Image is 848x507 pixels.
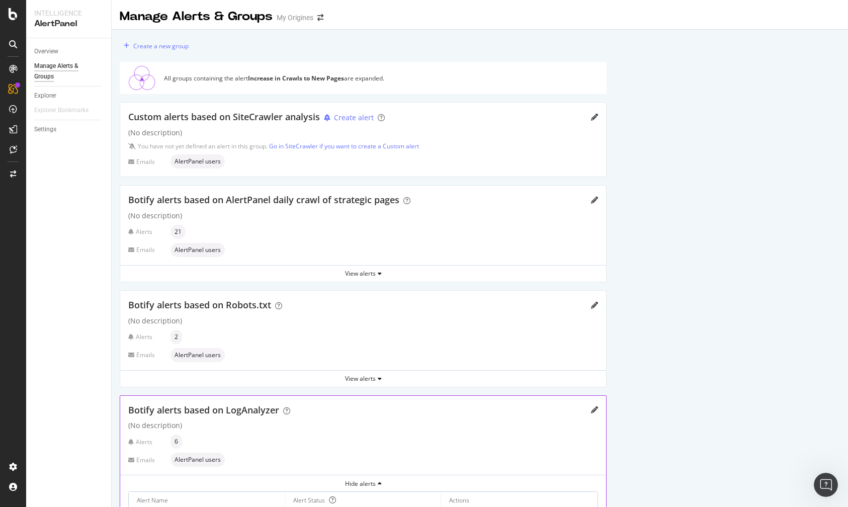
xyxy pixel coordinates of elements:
a: Manage Alerts & Groups [34,61,104,82]
button: Create a new group [120,38,189,54]
div: Emails [128,456,166,464]
div: neutral label [171,453,225,467]
div: neutral label [171,348,225,362]
button: View alerts [120,371,606,387]
span: AlertPanel users [175,158,221,164]
span: AlertPanel users [175,247,221,253]
span: 6 [175,439,178,445]
div: (No description) [128,420,598,431]
div: Manage Alerts & Groups [120,8,273,25]
div: You have not yet defined an alert in this group. [138,142,419,150]
div: arrow-right-arrow-left [317,14,323,21]
span: Botify alerts based on LogAnalyzer [128,404,279,416]
div: AlertPanel [34,18,103,30]
div: Overview [34,46,58,57]
div: neutral label [171,330,182,344]
iframe: Intercom live chat [814,473,838,497]
div: neutral label [171,435,182,449]
div: neutral label [171,154,225,168]
span: Custom alerts based on SiteCrawler analysis [128,111,320,123]
div: My Origines [277,13,313,23]
div: (No description) [128,128,598,138]
div: All groups containing the alert are expanded. [164,74,603,82]
span: Botify alerts based on AlertPanel daily crawl of strategic pages [128,194,399,206]
div: Alerts [128,227,166,236]
div: Alerts [128,438,166,446]
div: pencil [591,406,598,413]
div: Emails [128,245,166,254]
div: Create a new group [133,42,189,50]
div: Emails [128,157,166,166]
div: pencil [591,197,598,204]
span: AlertPanel users [175,352,221,358]
div: pencil [591,302,598,309]
span: 2 [175,334,178,340]
a: Go in SiteCrawler if you want to create a Custom alert [269,142,419,150]
span: Botify alerts based on Robots.txt [128,299,271,311]
button: View alerts [120,266,606,282]
div: pencil [591,114,598,121]
button: Create alert [320,112,374,123]
div: Create alert [334,113,374,123]
div: Explorer [34,91,56,101]
div: Emails [128,351,166,359]
div: Intelligence [34,8,103,18]
a: Explorer Bookmarks [34,105,99,116]
div: Hide alerts [120,479,606,488]
div: (No description) [128,211,598,221]
button: Hide alerts [120,475,606,491]
div: View alerts [120,269,606,278]
div: View alerts [120,374,606,383]
div: (No description) [128,316,598,326]
div: Explorer Bookmarks [34,105,89,116]
span: AlertPanel users [175,457,221,463]
strong: Increase in Crawls to New Pages [248,74,344,82]
div: Alerts [128,332,166,341]
div: neutral label [171,243,225,257]
a: Explorer [34,91,104,101]
img: Alert focus [124,66,160,90]
div: Manage Alerts & Groups [34,61,95,82]
span: 21 [175,229,182,235]
div: Settings [34,124,56,135]
div: neutral label [171,225,186,239]
a: Overview [34,46,104,57]
a: Settings [34,124,104,135]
